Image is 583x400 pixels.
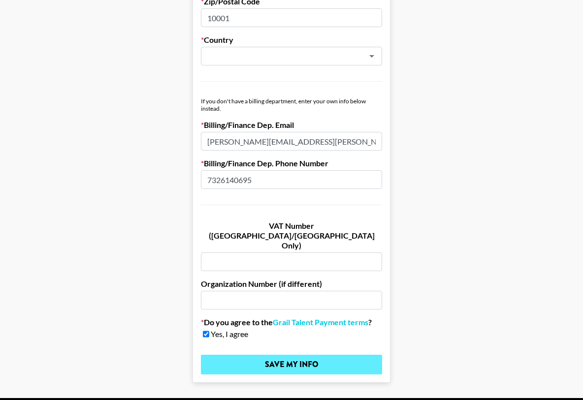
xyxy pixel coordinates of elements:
label: Billing/Finance Dep. Email [201,120,382,130]
label: Organization Number (if different) [201,279,382,289]
label: Billing/Finance Dep. Phone Number [201,158,382,168]
input: Save My Info [201,355,382,374]
label: Country [201,35,382,45]
div: If you don't have a billing department, enter your own info below instead. [201,97,382,112]
button: Open [365,49,379,63]
label: VAT Number ([GEOGRAPHIC_DATA]/[GEOGRAPHIC_DATA] Only) [201,221,382,250]
label: Do you agree to the ? [201,317,382,327]
span: Yes, I agree [211,329,248,339]
a: Grail Talent Payment terms [273,317,368,327]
